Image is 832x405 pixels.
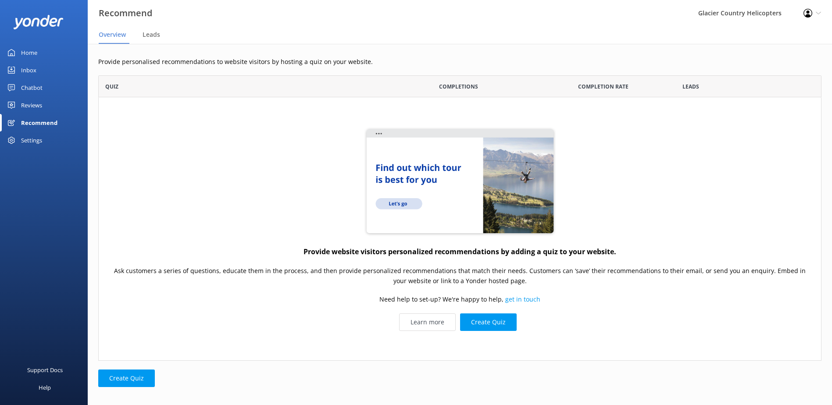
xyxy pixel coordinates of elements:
[304,246,616,258] h4: Provide website visitors personalized recommendations by adding a quiz to your website.
[399,313,456,331] a: Learn more
[21,114,57,131] div: Recommend
[39,379,51,396] div: Help
[98,97,821,360] div: grid
[21,96,42,114] div: Reviews
[98,369,155,387] button: Create Quiz
[379,295,540,305] p: Need help to set-up? We're happy to help,
[105,82,118,91] span: Quiz
[460,313,517,331] button: Create Quiz
[143,30,160,39] span: Leads
[27,361,63,379] div: Support Docs
[21,44,37,61] div: Home
[99,6,152,20] h3: Recommend
[99,30,126,39] span: Overview
[578,82,628,91] span: Completion Rate
[21,131,42,149] div: Settings
[505,295,540,304] a: get in touch
[107,266,812,286] p: Ask customers a series of questions, educate them in the process, and then provide personalized r...
[364,127,557,237] img: quiz-website...
[21,79,43,96] div: Chatbot
[439,82,478,91] span: Completions
[21,61,36,79] div: Inbox
[98,57,821,67] p: Provide personalised recommendations to website visitors by hosting a quiz on your website.
[13,15,64,29] img: yonder-white-logo.png
[682,82,699,91] span: Leads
